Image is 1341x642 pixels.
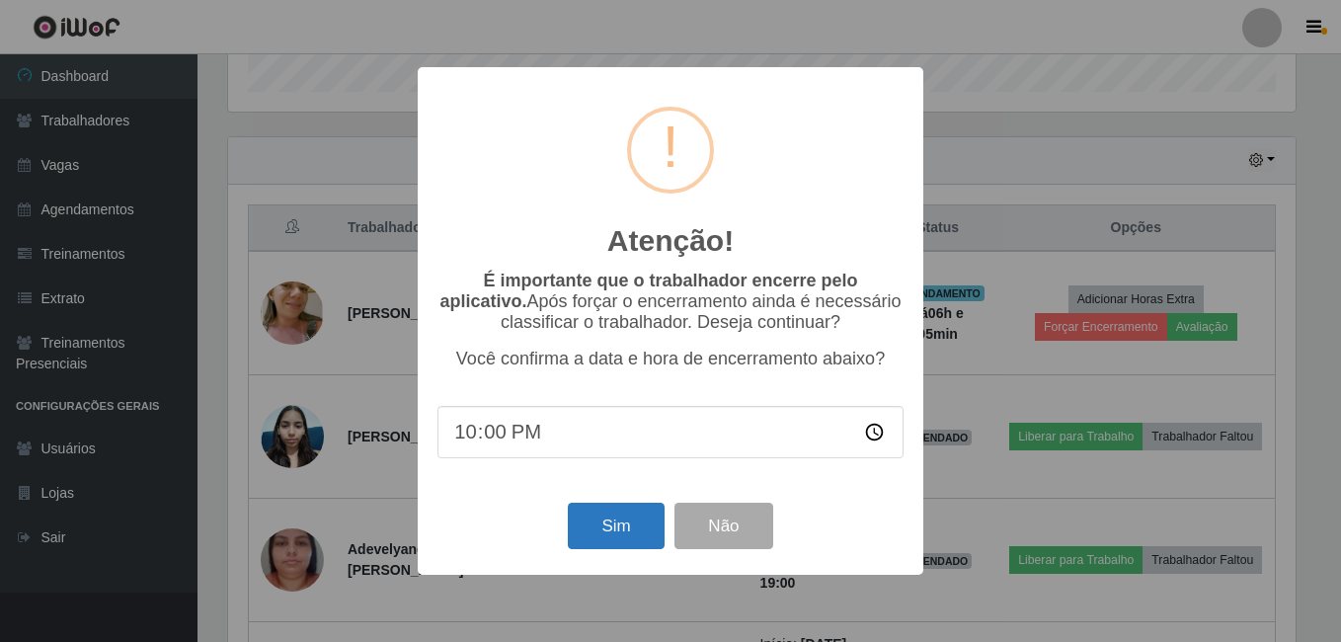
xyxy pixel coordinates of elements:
p: Você confirma a data e hora de encerramento abaixo? [437,349,904,369]
button: Sim [568,503,664,549]
h2: Atenção! [607,223,734,259]
button: Não [674,503,772,549]
p: Após forçar o encerramento ainda é necessário classificar o trabalhador. Deseja continuar? [437,271,904,333]
b: É importante que o trabalhador encerre pelo aplicativo. [439,271,857,311]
